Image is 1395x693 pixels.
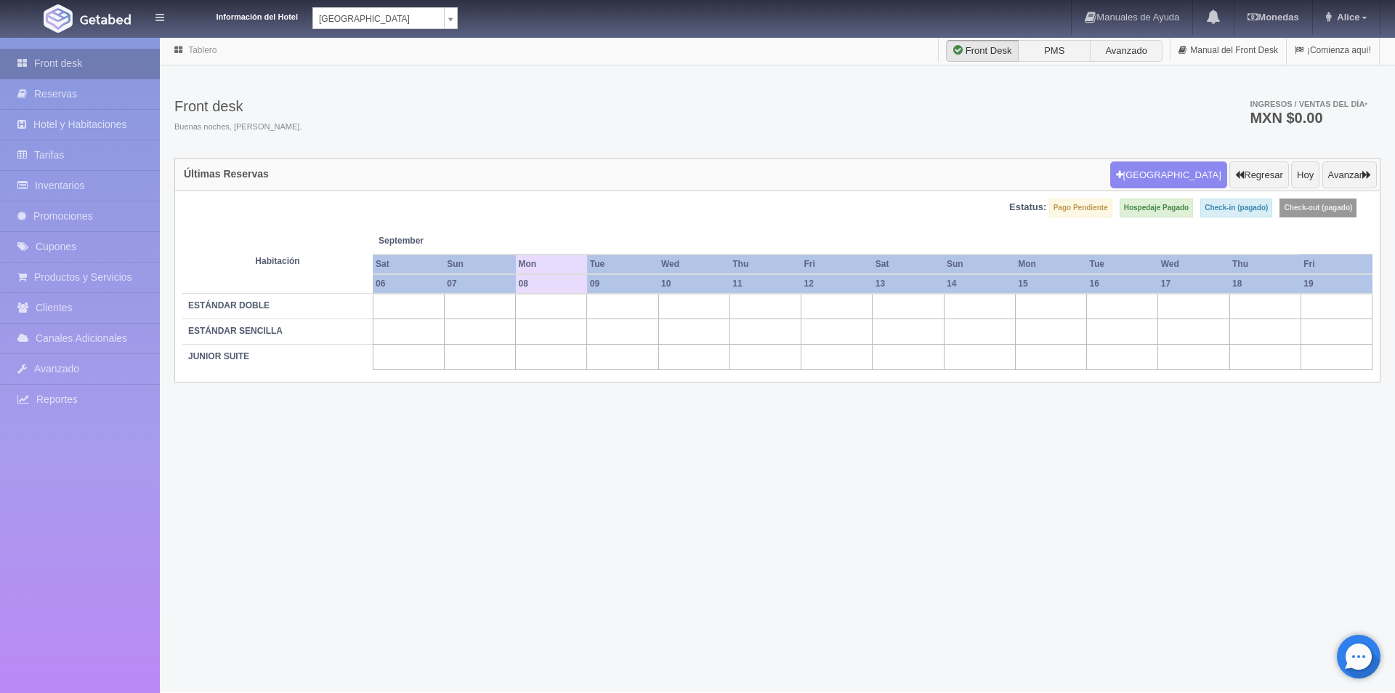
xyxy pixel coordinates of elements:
[1170,36,1286,65] a: Manual del Front Desk
[1015,255,1086,274] th: Mon
[444,274,515,294] th: 07
[801,274,873,294] th: 12
[1287,36,1379,65] a: ¡Comienza aquí!
[1009,201,1046,215] label: Estatus:
[255,256,299,266] strong: Habitación
[1248,12,1298,23] b: Monedas
[1090,40,1162,62] label: Avanzado
[946,40,1019,62] label: Front Desk
[188,300,270,311] b: ESTÁNDAR DOBLE
[1087,255,1158,274] th: Tue
[444,255,515,274] th: Sun
[312,7,458,29] a: [GEOGRAPHIC_DATA]
[1279,199,1356,217] label: Check-out (pagado)
[1229,161,1288,189] button: Regresar
[516,274,587,294] th: 08
[379,235,510,247] span: September
[1110,161,1227,189] button: [GEOGRAPHIC_DATA]
[1291,161,1319,189] button: Hoy
[729,255,801,274] th: Thu
[188,351,249,361] b: JUNIOR SUITE
[1301,255,1372,274] th: Fri
[1087,274,1158,294] th: 16
[1250,100,1367,108] span: Ingresos / Ventas del día
[1158,274,1229,294] th: 17
[1200,199,1272,217] label: Check-in (pagado)
[873,274,944,294] th: 13
[1229,255,1301,274] th: Thu
[174,121,302,133] span: Buenas noches, [PERSON_NAME].
[319,8,438,30] span: [GEOGRAPHIC_DATA]
[1229,274,1301,294] th: 18
[1250,111,1367,125] h3: MXN $0.00
[44,4,73,33] img: Getabed
[801,255,873,274] th: Fri
[188,45,217,55] a: Tablero
[182,7,298,23] dt: Información del Hotel
[1049,199,1112,217] label: Pago Pendiente
[587,255,658,274] th: Tue
[373,274,444,294] th: 06
[1333,12,1359,23] span: Alice
[1120,199,1193,217] label: Hospedaje Pagado
[873,255,944,274] th: Sat
[1018,40,1091,62] label: PMS
[658,255,729,274] th: Wed
[729,274,801,294] th: 11
[658,274,729,294] th: 10
[174,98,302,114] h3: Front desk
[188,326,283,336] b: ESTÁNDAR SENCILLA
[1301,274,1372,294] th: 19
[944,255,1015,274] th: Sun
[587,274,658,294] th: 09
[1322,161,1377,189] button: Avanzar
[1158,255,1229,274] th: Wed
[516,255,587,274] th: Mon
[1015,274,1086,294] th: 15
[80,14,131,25] img: Getabed
[944,274,1015,294] th: 14
[373,255,444,274] th: Sat
[184,169,269,180] h4: Últimas Reservas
